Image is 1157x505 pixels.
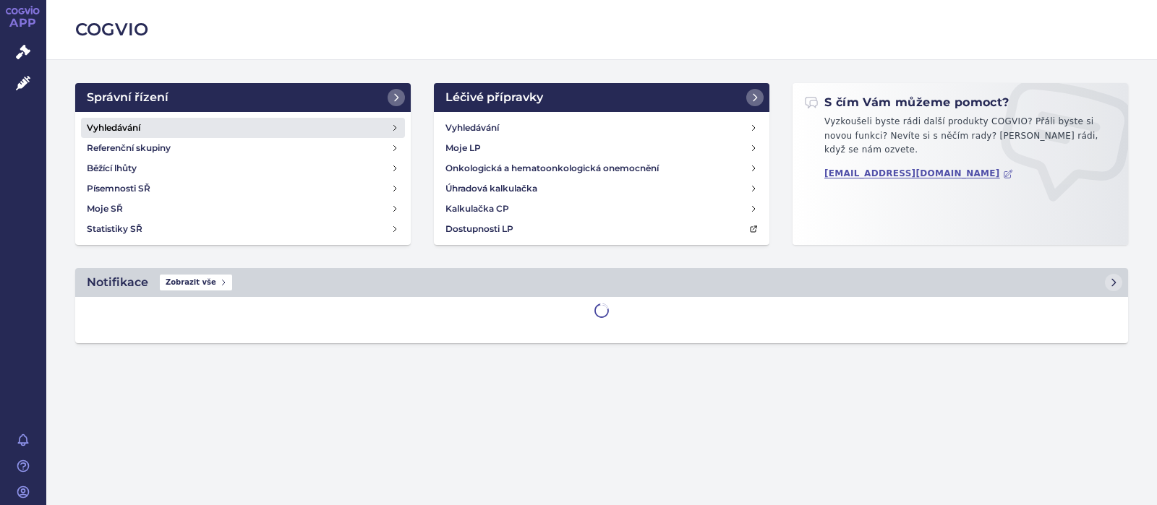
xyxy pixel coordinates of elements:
[81,219,405,239] a: Statistiky SŘ
[87,141,171,155] h4: Referenční skupiny
[81,178,405,199] a: Písemnosti SŘ
[87,222,142,236] h4: Statistiky SŘ
[440,219,764,239] a: Dostupnosti LP
[445,181,537,196] h4: Úhradová kalkulačka
[440,138,764,158] a: Moje LP
[440,178,764,199] a: Úhradová kalkulačka
[445,89,543,106] h2: Léčivé přípravky
[87,121,140,135] h4: Vyhledávání
[445,222,513,236] h4: Dostupnosti LP
[87,89,168,106] h2: Správní řízení
[81,118,405,138] a: Vyhledávání
[440,158,764,178] a: Onkologická a hematoonkologická onemocnění
[81,138,405,158] a: Referenční skupiny
[87,202,123,216] h4: Moje SŘ
[160,275,232,290] span: Zobrazit vše
[75,17,1128,42] h2: COGVIO
[434,83,769,112] a: Léčivé přípravky
[440,118,764,138] a: Vyhledávání
[75,83,411,112] a: Správní řízení
[81,158,405,178] a: Běžící lhůty
[445,141,481,155] h4: Moje LP
[804,95,1009,111] h2: S čím Vám můžeme pomoct?
[75,268,1128,297] a: NotifikaceZobrazit vše
[81,199,405,219] a: Moje SŘ
[804,115,1117,163] p: Vyzkoušeli byste rádi další produkty COGVIO? Přáli byste si novou funkci? Nevíte si s něčím rady?...
[87,161,137,176] h4: Běžící lhůty
[445,161,659,176] h4: Onkologická a hematoonkologická onemocnění
[440,199,764,219] a: Kalkulačka CP
[87,274,148,291] h2: Notifikace
[87,181,150,196] h4: Písemnosti SŘ
[445,121,499,135] h4: Vyhledávání
[824,168,1013,179] a: [EMAIL_ADDRESS][DOMAIN_NAME]
[445,202,509,216] h4: Kalkulačka CP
